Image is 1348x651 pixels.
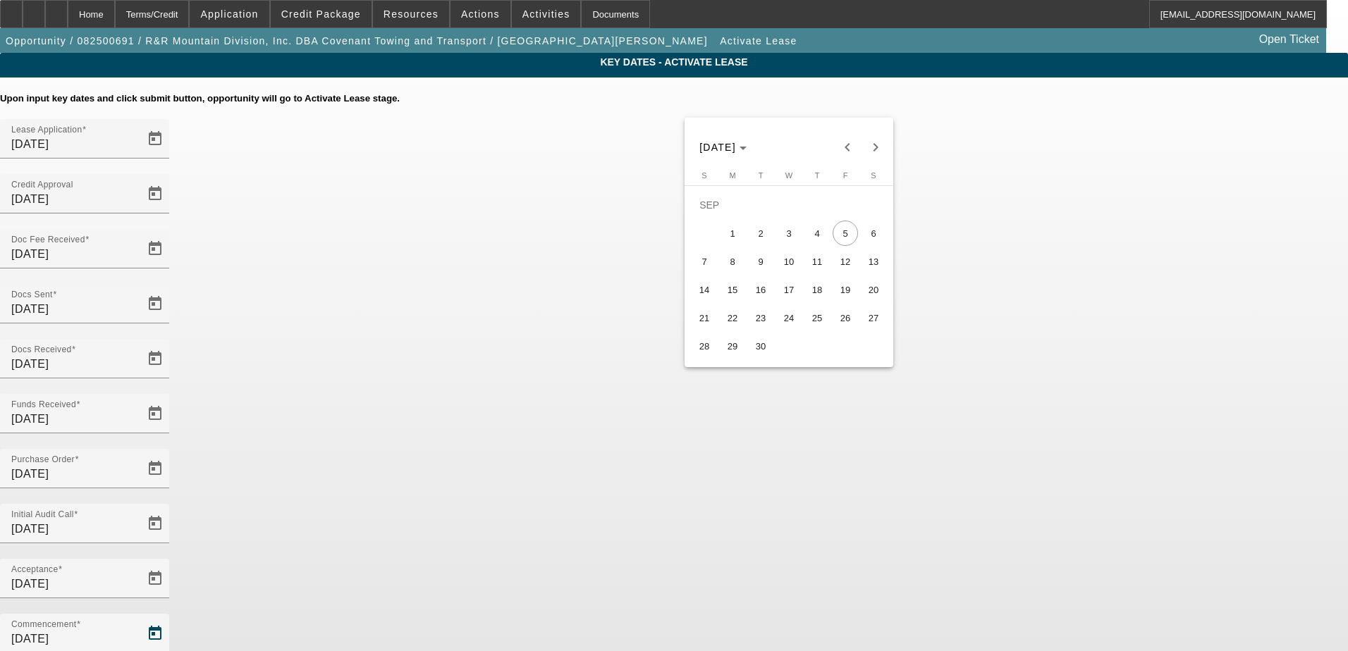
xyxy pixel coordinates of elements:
[833,249,858,274] span: 12
[747,219,775,247] button: September 2, 2025
[720,249,745,274] span: 8
[831,304,859,332] button: September 26, 2025
[718,275,747,304] button: September 15, 2025
[694,135,752,160] button: Choose month and year
[692,305,717,330] span: 21
[690,275,718,304] button: September 14, 2025
[692,249,717,274] span: 7
[861,277,886,302] span: 20
[804,277,830,302] span: 18
[775,304,803,332] button: September 24, 2025
[785,171,792,180] span: W
[690,191,888,219] td: SEP
[720,277,745,302] span: 15
[803,219,831,247] button: September 4, 2025
[871,171,876,180] span: S
[699,142,736,153] span: [DATE]
[861,249,886,274] span: 13
[859,247,888,275] button: September 13, 2025
[775,275,803,304] button: September 17, 2025
[831,275,859,304] button: September 19, 2025
[776,305,802,330] span: 24
[862,133,890,161] button: Next month
[833,277,858,302] span: 19
[748,249,773,274] span: 9
[729,171,735,180] span: M
[718,247,747,275] button: September 8, 2025
[815,171,820,180] span: T
[831,247,859,275] button: September 12, 2025
[804,221,830,246] span: 4
[690,247,718,275] button: September 7, 2025
[776,249,802,274] span: 10
[701,171,706,180] span: S
[831,219,859,247] button: September 5, 2025
[759,171,764,180] span: T
[776,277,802,302] span: 17
[803,304,831,332] button: September 25, 2025
[843,171,848,180] span: F
[859,219,888,247] button: September 6, 2025
[859,275,888,304] button: September 20, 2025
[859,304,888,332] button: September 27, 2025
[748,305,773,330] span: 23
[747,332,775,360] button: September 30, 2025
[775,219,803,247] button: September 3, 2025
[804,249,830,274] span: 11
[718,304,747,332] button: September 22, 2025
[718,219,747,247] button: September 1, 2025
[748,333,773,359] span: 30
[833,305,858,330] span: 26
[803,247,831,275] button: September 11, 2025
[775,247,803,275] button: September 10, 2025
[803,275,831,304] button: September 18, 2025
[748,277,773,302] span: 16
[747,247,775,275] button: September 9, 2025
[861,305,886,330] span: 27
[690,304,718,332] button: September 21, 2025
[720,221,745,246] span: 1
[833,133,862,161] button: Previous month
[748,221,773,246] span: 2
[747,275,775,304] button: September 16, 2025
[833,221,858,246] span: 5
[720,305,745,330] span: 22
[690,332,718,360] button: September 28, 2025
[720,333,745,359] span: 29
[747,304,775,332] button: September 23, 2025
[776,221,802,246] span: 3
[804,305,830,330] span: 25
[692,277,717,302] span: 14
[692,333,717,359] span: 28
[718,332,747,360] button: September 29, 2025
[861,221,886,246] span: 6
